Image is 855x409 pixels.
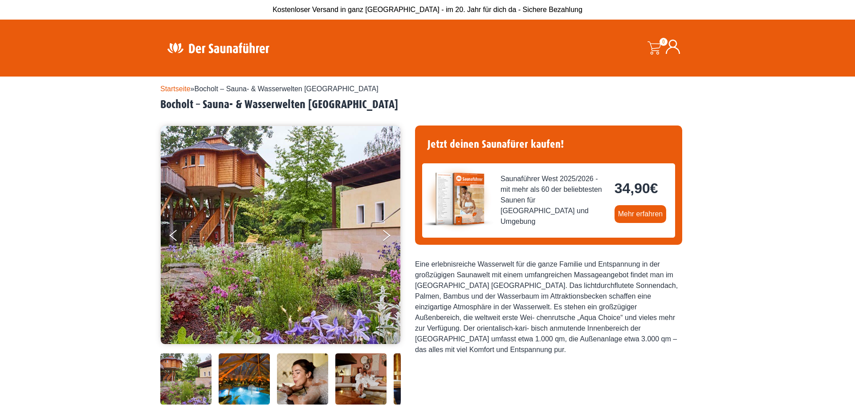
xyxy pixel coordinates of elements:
[160,85,379,93] span: »
[650,180,658,196] span: €
[660,38,668,46] span: 0
[160,98,695,112] h2: Bocholt – Sauna- & Wasserwelten [GEOGRAPHIC_DATA]
[381,226,403,248] button: Next
[615,205,667,223] a: Mehr erfahren
[501,174,607,227] span: Saunaführer West 2025/2026 - mit mehr als 60 der beliebtesten Saunen für [GEOGRAPHIC_DATA] und Um...
[415,259,682,355] div: Eine erlebnisreiche Wasserwelt für die ganze Familie und Entspannung in der großzügigen Saunawelt...
[273,6,582,13] span: Kostenloser Versand in ganz [GEOGRAPHIC_DATA] - im 20. Jahr für dich da - Sichere Bezahlung
[195,85,379,93] span: Bocholt – Sauna- & Wasserwelten [GEOGRAPHIC_DATA]
[160,85,191,93] a: Startseite
[422,163,493,235] img: der-saunafuehrer-2025-west.jpg
[170,226,192,248] button: Previous
[422,133,675,156] h4: Jetzt deinen Saunafürer kaufen!
[615,180,658,196] bdi: 34,90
